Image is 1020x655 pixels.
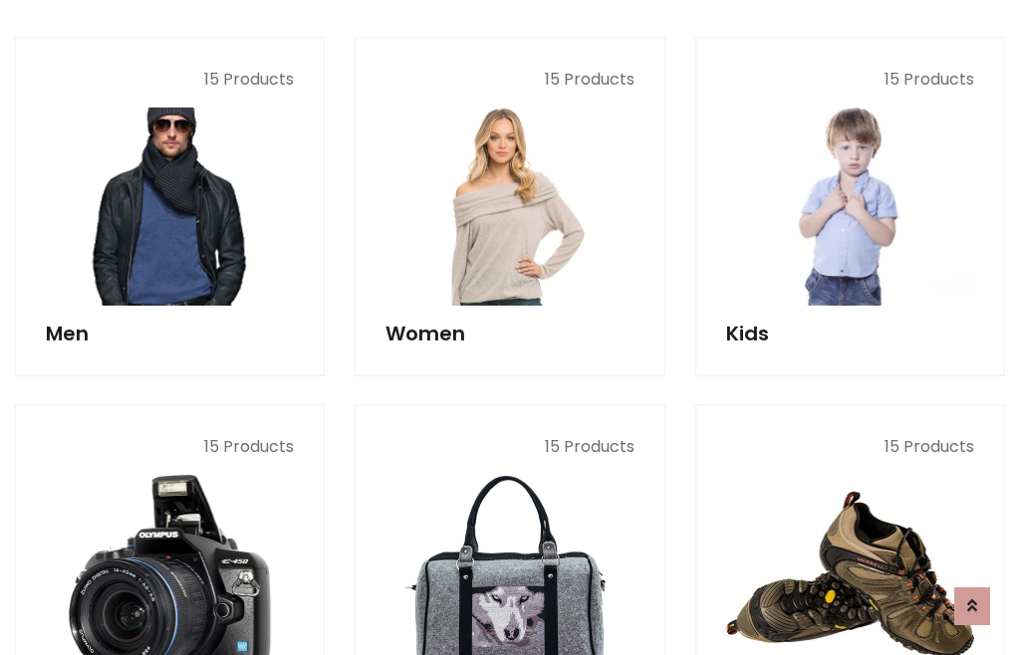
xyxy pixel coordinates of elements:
[726,322,974,345] h5: Kids
[726,68,974,92] p: 15 Products
[46,322,294,345] h5: Men
[385,68,634,92] p: 15 Products
[385,322,634,345] h5: Women
[46,68,294,92] p: 15 Products
[46,435,294,459] p: 15 Products
[385,435,634,459] p: 15 Products
[726,435,974,459] p: 15 Products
